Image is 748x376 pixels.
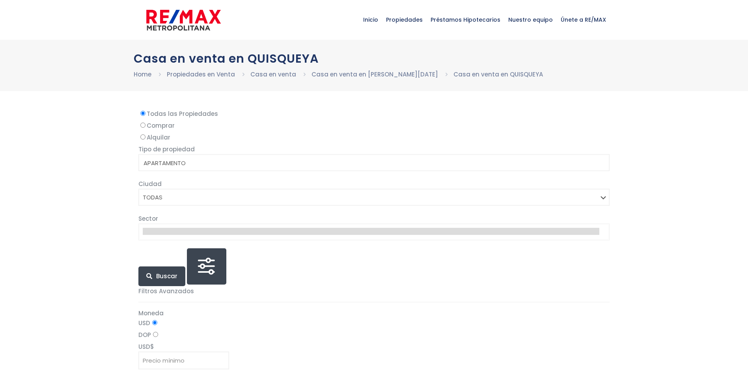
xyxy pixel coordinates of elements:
input: USD [152,320,157,325]
a: Casa en venta [250,70,296,78]
a: Propiedades en Venta [167,70,235,78]
span: Propiedades [382,8,427,32]
a: Casa en venta en QUISQUEYA [453,70,543,78]
a: Home [134,70,151,78]
label: DOP [138,330,610,340]
span: Moneda [138,309,164,317]
span: Únete a RE/MAX [557,8,610,32]
label: Todas las Propiedades [138,109,610,119]
input: Precio mínimo [138,352,229,369]
input: Comprar [140,123,145,128]
option: CASA [143,168,600,177]
h1: Casa en venta en QUISQUEYA [134,52,615,65]
span: Ciudad [138,180,162,188]
button: Buscar [138,266,185,286]
span: Préstamos Hipotecarios [427,8,504,32]
label: Alquilar [138,132,610,142]
p: Filtros Avanzados [138,286,610,296]
span: USD [138,342,150,351]
input: Alquilar [140,134,145,140]
option: APARTAMENTO [143,158,600,168]
span: Inicio [359,8,382,32]
input: DOP [153,332,158,337]
span: Nuestro equipo [504,8,557,32]
div: $ [138,342,610,369]
label: USD [138,318,610,328]
input: Todas las Propiedades [140,111,145,116]
a: Casa en venta en [PERSON_NAME][DATE] [312,70,438,78]
label: Comprar [138,121,610,130]
span: Tipo de propiedad [138,145,195,153]
img: remax-metropolitana-logo [146,8,221,32]
span: Sector [138,214,158,223]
